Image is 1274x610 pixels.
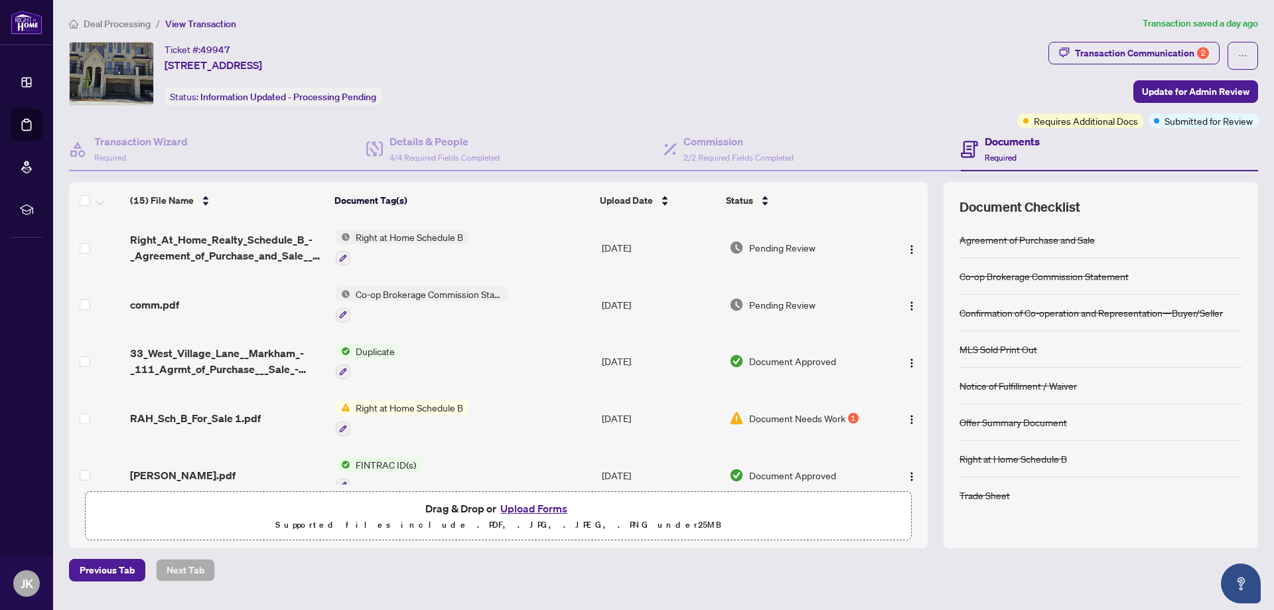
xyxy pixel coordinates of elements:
button: Status IconRight at Home Schedule B [336,230,468,266]
div: Co-op Brokerage Commission Statement [959,269,1129,283]
span: FINTRAC ID(s) [350,457,421,472]
img: Document Status [729,411,744,425]
h4: Details & People [389,133,500,149]
img: Status Icon [336,457,350,472]
div: Transaction Communication [1075,42,1209,64]
span: Information Updated - Processing Pending [200,91,376,103]
th: (15) File Name [125,182,329,219]
span: Deal Processing [84,18,151,30]
img: Document Status [729,354,744,368]
img: Document Status [729,297,744,312]
span: Pending Review [749,297,815,312]
td: [DATE] [597,219,723,276]
span: Pending Review [749,240,815,255]
th: Status [721,182,879,219]
span: comm.pdf [130,297,179,313]
button: Update for Admin Review [1133,80,1258,103]
div: Confirmation of Co-operation and Representation—Buyer/Seller [959,305,1223,320]
img: Status Icon [336,344,350,358]
span: (15) File Name [130,193,194,208]
span: View Transaction [165,18,236,30]
span: home [69,19,78,29]
th: Upload Date [595,182,721,219]
button: Open asap [1221,564,1261,603]
button: Transaction Communication2 [1048,42,1220,64]
span: Submitted for Review [1165,114,1253,128]
p: Supported files include .PDF, .JPG, .JPEG, .PNG under 25 MB [94,517,903,533]
img: Logo [906,414,917,425]
span: Upload Date [600,193,653,208]
h4: Transaction Wizard [94,133,188,149]
span: Required [985,153,1017,163]
td: [DATE] [597,447,723,504]
button: Status IconDuplicate [336,344,400,380]
td: [DATE] [597,276,723,333]
article: Transaction saved a day ago [1143,16,1258,31]
span: Right at Home Schedule B [350,230,468,244]
button: Status IconFINTRAC ID(s) [336,457,421,493]
div: Notice of Fulfillment / Waiver [959,378,1077,393]
span: Required [94,153,126,163]
span: Document Approved [749,468,836,483]
div: Status: [165,88,382,106]
button: Status IconRight at Home Schedule B [336,400,468,436]
span: RAH_Sch_B_For_Sale 1.pdf [130,410,261,426]
div: 2 [1197,47,1209,59]
button: Next Tab [156,559,215,581]
img: Logo [906,244,917,255]
img: Status Icon [336,400,350,415]
span: Drag & Drop orUpload FormsSupported files include .PDF, .JPG, .JPEG, .PNG under25MB [86,492,911,541]
button: Status IconCo-op Brokerage Commission Statement [336,287,508,323]
button: Logo [901,465,922,486]
td: [DATE] [597,333,723,390]
span: 33_West_Village_Lane__Markham_-_111_Agrmt_of_Purchase___Sale_-_POTL_-_Common_Elements_Condo_-_Pro... [130,345,325,377]
span: Previous Tab [80,560,135,581]
button: Logo [901,408,922,429]
div: Trade Sheet [959,488,1010,502]
div: Agreement of Purchase and Sale [959,232,1095,247]
img: Logo [906,301,917,311]
div: Offer Summary Document [959,415,1067,429]
li: / [156,16,160,31]
span: [PERSON_NAME].pdf [130,467,236,483]
span: Requires Additional Docs [1034,114,1138,128]
span: 49947 [200,44,230,56]
span: Document Checklist [959,198,1080,216]
button: Logo [901,294,922,315]
span: Status [726,193,753,208]
span: Drag & Drop or [425,500,571,517]
img: IMG-N12316842_1.jpg [70,42,153,105]
img: Logo [906,471,917,482]
span: Duplicate [350,344,400,358]
img: Document Status [729,468,744,483]
h4: Commission [683,133,794,149]
img: Status Icon [336,287,350,301]
img: Document Status [729,240,744,255]
span: Right at Home Schedule B [350,400,468,415]
span: Co-op Brokerage Commission Statement [350,287,508,301]
span: 2/2 Required Fields Completed [683,153,794,163]
button: Upload Forms [496,500,571,517]
div: Ticket #: [165,42,230,57]
img: Logo [906,358,917,368]
span: Document Needs Work [749,411,845,425]
img: logo [11,10,42,35]
span: Right_At_Home_Realty_Schedule_B_-_Agreement_of_Purchase_and_Sale__7_.pdf [130,232,325,264]
button: Logo [901,350,922,372]
div: 1 [848,413,859,423]
div: MLS Sold Print Out [959,342,1037,356]
span: Update for Admin Review [1142,81,1249,102]
span: [STREET_ADDRESS] [165,57,262,73]
button: Previous Tab [69,559,145,581]
h4: Documents [985,133,1040,149]
span: Document Approved [749,354,836,368]
div: Right at Home Schedule B [959,451,1067,466]
img: Status Icon [336,230,350,244]
button: Logo [901,237,922,258]
span: JK [21,574,33,593]
span: ellipsis [1238,51,1247,60]
th: Document Tag(s) [329,182,594,219]
td: [DATE] [597,390,723,447]
span: 4/4 Required Fields Completed [389,153,500,163]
